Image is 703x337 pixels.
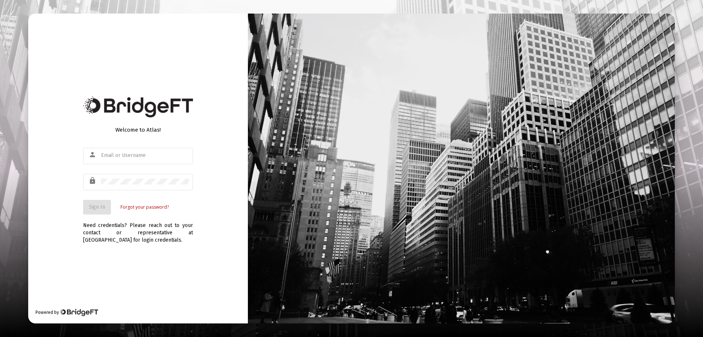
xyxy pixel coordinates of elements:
img: Bridge Financial Technology Logo [60,309,98,316]
div: Need credentials? Please reach out to your contact or representative at [GEOGRAPHIC_DATA] for log... [83,215,193,244]
button: Sign In [83,200,111,215]
input: Email or Username [101,153,189,158]
div: Welcome to Atlas! [83,126,193,133]
img: Bridge Financial Technology Logo [83,96,193,117]
mat-icon: person [89,150,97,159]
div: Powered by [36,309,98,316]
a: Forgot your password? [120,204,169,211]
span: Sign In [89,204,105,210]
mat-icon: lock [89,176,97,185]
